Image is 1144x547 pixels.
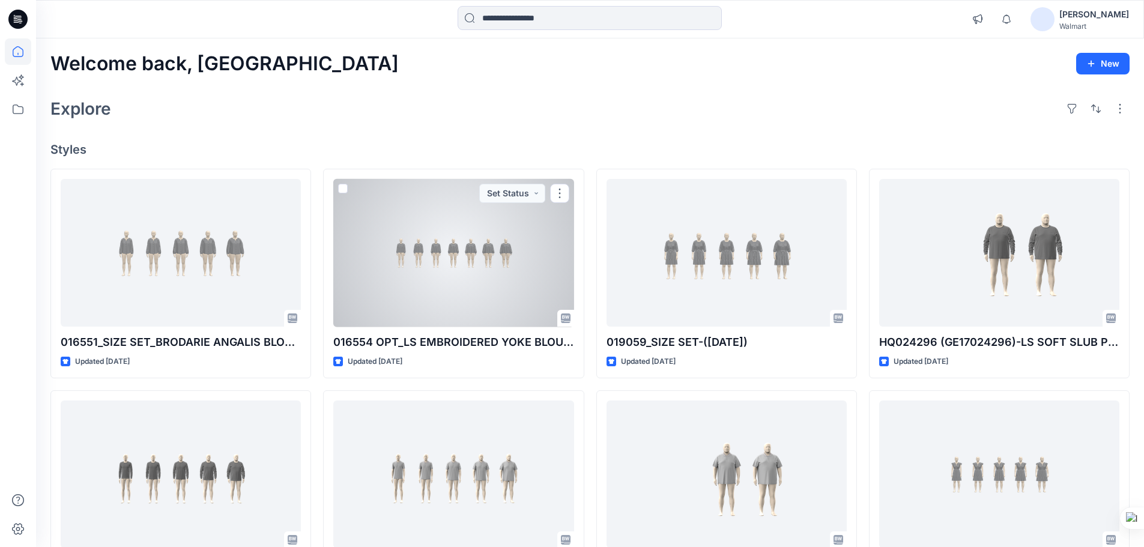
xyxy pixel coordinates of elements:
h2: Explore [50,99,111,118]
h4: Styles [50,142,1130,157]
p: Updated [DATE] [348,355,402,368]
p: Updated [DATE] [894,355,948,368]
h2: Welcome back, [GEOGRAPHIC_DATA] [50,53,399,75]
a: 019059_SIZE SET-(26-07-25) [607,179,847,327]
p: HQ024296 (GE17024296)-LS SOFT SLUB POCKET CREW-PLUS [879,334,1119,351]
p: 016551_SIZE SET_BRODARIE ANGALIS BLOUSE-14-08-2025 [61,334,301,351]
a: 016554 OPT_LS EMBROIDERED YOKE BLOUSE 01-08-2025 [333,179,574,327]
p: Updated [DATE] [621,355,676,368]
p: Updated [DATE] [75,355,130,368]
a: 016551_SIZE SET_BRODARIE ANGALIS BLOUSE-14-08-2025 [61,179,301,327]
p: 016554 OPT_LS EMBROIDERED YOKE BLOUSE [DATE] [333,334,574,351]
a: HQ024296 (GE17024296)-LS SOFT SLUB POCKET CREW-PLUS [879,179,1119,327]
div: [PERSON_NAME] [1059,7,1129,22]
div: Walmart [1059,22,1129,31]
p: 019059_SIZE SET-([DATE]) [607,334,847,351]
img: avatar [1031,7,1055,31]
button: New [1076,53,1130,74]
